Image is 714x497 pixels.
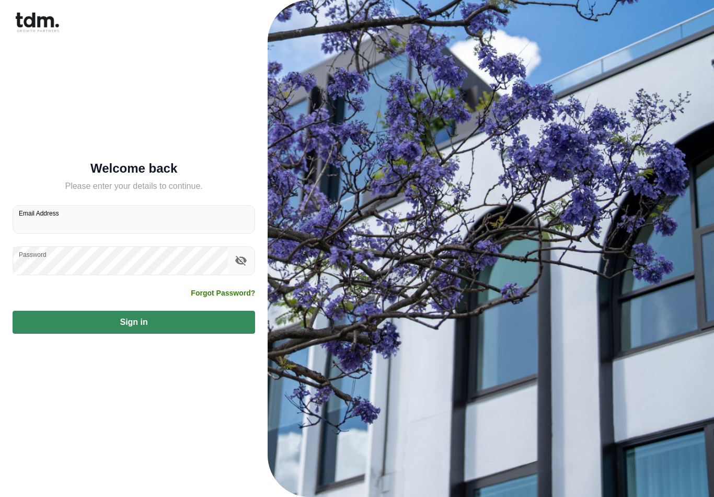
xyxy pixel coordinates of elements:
label: Password [19,250,47,259]
button: Sign in [13,311,255,334]
button: toggle password visibility [232,252,250,269]
h5: Please enter your details to continue. [13,180,255,193]
label: Email Address [19,209,59,218]
a: Forgot Password? [191,288,255,298]
h5: Welcome back [13,163,255,174]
